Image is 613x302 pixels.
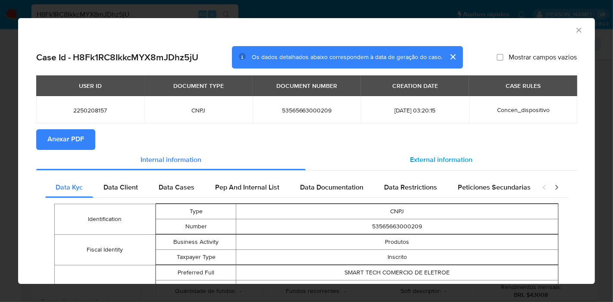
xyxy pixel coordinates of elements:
td: 53565663000209 [236,219,558,234]
span: Internal information [141,155,201,165]
span: 2250208157 [47,106,134,114]
button: cerrar [442,47,463,67]
div: Detailed info [36,150,577,171]
span: [DATE] 03:20:15 [371,106,459,114]
td: Preferred Full [156,265,236,280]
td: Legal [156,280,236,296]
div: closure-recommendation-modal [18,18,595,284]
span: CNPJ [155,106,242,114]
div: Detailed internal info [45,177,533,198]
span: Peticiones Secundarias [458,182,531,192]
span: Data Documentation [300,182,363,192]
span: Data Restrictions [384,182,437,192]
span: Data Cases [159,182,194,192]
h2: Case Id - H8Fk1RC8IkkcMYX8mJDhz5jU [36,52,198,63]
span: Anexar PDF [47,130,84,149]
div: DOCUMENT TYPE [168,78,229,93]
td: Taxpayer Type [156,250,236,265]
button: Anexar PDF [36,129,95,150]
span: Os dados detalhados abaixo correspondem à data de geração do caso. [252,53,442,62]
span: External information [410,155,472,165]
td: SMART TECH COMERCIO DE ELETROE [236,265,558,280]
span: Data Client [103,182,138,192]
div: DOCUMENT NUMBER [271,78,342,93]
span: Pep And Internal List [215,182,279,192]
td: Fiscal Identity [55,235,156,265]
td: Number [156,219,236,234]
td: Type [156,204,236,219]
span: Concen_dispositivo [497,106,550,114]
button: Fechar a janela [575,26,582,34]
span: 53565663000209 [263,106,350,114]
span: Data Kyc [56,182,83,192]
td: Inscrito [236,250,558,265]
input: Mostrar campos vazios [497,54,504,61]
td: Business Activity [156,235,236,250]
td: CNPJ [236,204,558,219]
span: Mostrar campos vazios [509,53,577,62]
td: Produtos [236,235,558,250]
div: USER ID [74,78,107,93]
div: CREATION DATE [387,78,443,93]
div: CASE RULES [500,78,546,93]
td: Identification [55,204,156,235]
td: SMART TECH COMERCIO DE ELETROELETRONICOS LTDA [236,280,558,296]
